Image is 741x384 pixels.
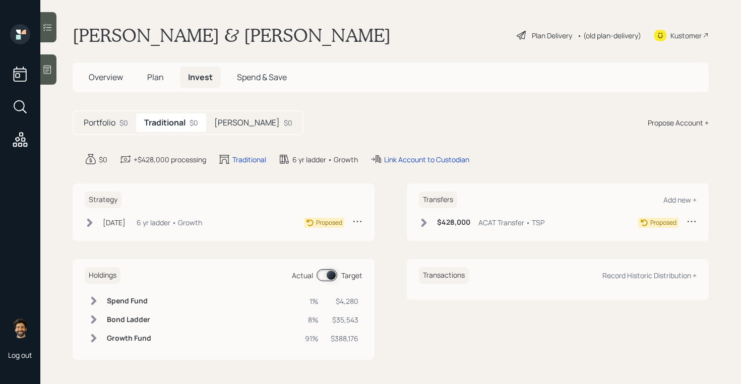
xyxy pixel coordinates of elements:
[147,72,164,83] span: Plan
[85,191,121,208] h6: Strategy
[232,154,266,165] div: Traditional
[663,195,697,205] div: Add new +
[577,30,641,41] div: • (old plan-delivery)
[10,318,30,338] img: eric-schwartz-headshot.png
[188,72,213,83] span: Invest
[292,154,358,165] div: 6 yr ladder • Growth
[419,267,469,284] h6: Transactions
[103,217,126,228] div: [DATE]
[305,296,319,306] div: 1%
[305,333,319,344] div: 91%
[284,117,292,128] div: $0
[670,30,702,41] div: Kustomer
[190,117,198,128] div: $0
[316,218,342,227] div: Proposed
[214,118,280,127] h5: [PERSON_NAME]
[85,267,120,284] h6: Holdings
[237,72,287,83] span: Spend & Save
[419,191,457,208] h6: Transfers
[144,118,186,127] h5: Traditional
[341,270,362,281] div: Target
[602,271,697,280] div: Record Historic Distribution +
[305,314,319,325] div: 8%
[648,117,709,128] div: Propose Account +
[331,314,358,325] div: $35,543
[331,296,358,306] div: $4,280
[478,217,544,228] div: ACAT Transfer • TSP
[384,154,469,165] div: Link Account to Custodian
[331,333,358,344] div: $388,176
[107,297,151,305] h6: Spend Fund
[107,315,151,324] h6: Bond Ladder
[532,30,572,41] div: Plan Delivery
[8,350,32,360] div: Log out
[650,218,676,227] div: Proposed
[437,218,470,227] h6: $428,000
[137,217,202,228] div: 6 yr ladder • Growth
[84,118,115,127] h5: Portfolio
[73,24,391,46] h1: [PERSON_NAME] & [PERSON_NAME]
[292,270,313,281] div: Actual
[99,154,107,165] div: $0
[89,72,123,83] span: Overview
[134,154,206,165] div: +$428,000 processing
[107,334,151,343] h6: Growth Fund
[119,117,128,128] div: $0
